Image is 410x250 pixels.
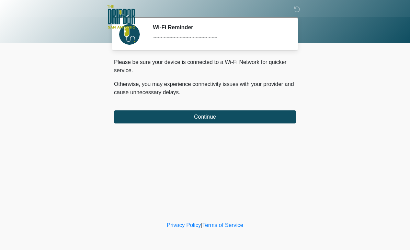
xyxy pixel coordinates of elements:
[114,58,296,75] p: Please be sure your device is connected to a Wi-Fi Network for quicker service.
[119,24,140,45] img: Agent Avatar
[153,33,286,42] div: ~~~~~~~~~~~~~~~~~~~~
[201,222,202,228] a: |
[107,5,135,29] img: The DRIPBaR - San Antonio Fossil Creek Logo
[202,222,243,228] a: Terms of Service
[114,110,296,123] button: Continue
[167,222,201,228] a: Privacy Policy
[179,89,180,95] span: .
[114,80,296,97] p: Otherwise, you may experience connectivity issues with your provider and cause unnecessary delays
